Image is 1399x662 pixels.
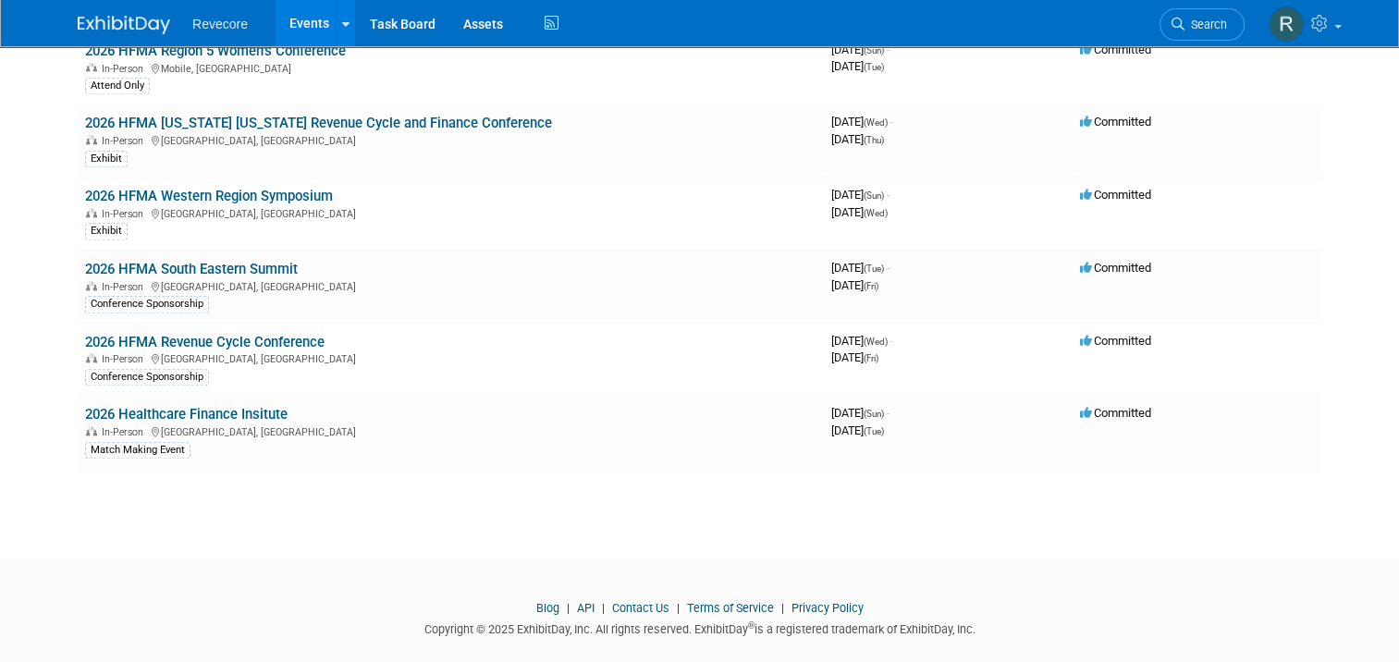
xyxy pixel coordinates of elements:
span: | [672,601,684,615]
span: [DATE] [831,423,884,437]
div: [GEOGRAPHIC_DATA], [GEOGRAPHIC_DATA] [85,132,816,147]
span: [DATE] [831,43,890,56]
img: In-Person Event [86,208,97,217]
span: (Wed) [864,117,888,128]
span: [DATE] [831,278,878,292]
img: In-Person Event [86,353,97,362]
span: [DATE] [831,350,878,364]
span: Committed [1080,43,1151,56]
div: [GEOGRAPHIC_DATA], [GEOGRAPHIC_DATA] [85,350,816,365]
span: [DATE] [831,132,884,146]
span: Committed [1080,406,1151,420]
span: In-Person [102,426,149,438]
a: API [577,601,595,615]
span: | [777,601,789,615]
span: - [887,188,890,202]
a: Terms of Service [687,601,774,615]
span: [DATE] [831,406,890,420]
span: [DATE] [831,261,890,275]
sup: ® [748,620,755,631]
a: Privacy Policy [792,601,864,615]
span: - [890,115,893,129]
span: | [562,601,574,615]
div: Exhibit [85,223,128,239]
img: In-Person Event [86,63,97,72]
div: Conference Sponsorship [85,369,209,386]
span: - [890,334,893,348]
a: 2026 HFMA Region 5 Women's Conference [85,43,346,59]
span: (Tue) [864,426,884,436]
span: Committed [1080,334,1151,348]
span: [DATE] [831,188,890,202]
span: (Fri) [864,353,878,363]
span: (Sun) [864,45,884,55]
img: In-Person Event [86,281,97,290]
a: 2026 HFMA Revenue Cycle Conference [85,334,325,350]
span: In-Person [102,208,149,220]
div: Conference Sponsorship [85,296,209,313]
span: In-Person [102,63,149,75]
span: [DATE] [831,205,888,219]
img: ExhibitDay [78,16,170,34]
div: [GEOGRAPHIC_DATA], [GEOGRAPHIC_DATA] [85,205,816,220]
span: [DATE] [831,115,893,129]
span: [DATE] [831,334,893,348]
span: (Tue) [864,62,884,72]
div: Match Making Event [85,442,190,459]
img: Rachael Sires [1269,6,1304,42]
span: (Thu) [864,135,884,145]
span: - [887,43,890,56]
span: Committed [1080,188,1151,202]
a: 2026 HFMA [US_STATE] [US_STATE] Revenue Cycle and Finance Conference [85,115,552,131]
div: Mobile, [GEOGRAPHIC_DATA] [85,60,816,75]
span: Committed [1080,261,1151,275]
span: - [887,406,890,420]
a: 2026 HFMA South Eastern Summit [85,261,298,277]
span: In-Person [102,281,149,293]
img: In-Person Event [86,135,97,144]
span: (Sun) [864,409,884,419]
a: Contact Us [612,601,669,615]
div: [GEOGRAPHIC_DATA], [GEOGRAPHIC_DATA] [85,278,816,293]
span: In-Person [102,135,149,147]
span: Revecore [192,17,248,31]
a: 2026 Healthcare Finance Insitute [85,406,288,423]
span: [DATE] [831,59,884,73]
a: 2026 HFMA Western Region Symposium [85,188,333,204]
span: (Sun) [864,190,884,201]
a: Blog [536,601,559,615]
span: (Tue) [864,264,884,274]
span: Search [1184,18,1227,31]
span: - [887,261,890,275]
span: In-Person [102,353,149,365]
div: Exhibit [85,151,128,167]
div: Attend Only [85,78,150,94]
span: | [597,601,609,615]
span: Committed [1080,115,1151,129]
div: [GEOGRAPHIC_DATA], [GEOGRAPHIC_DATA] [85,423,816,438]
span: (Wed) [864,337,888,347]
span: (Wed) [864,208,888,218]
img: In-Person Event [86,426,97,435]
span: (Fri) [864,281,878,291]
a: Search [1160,8,1245,41]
